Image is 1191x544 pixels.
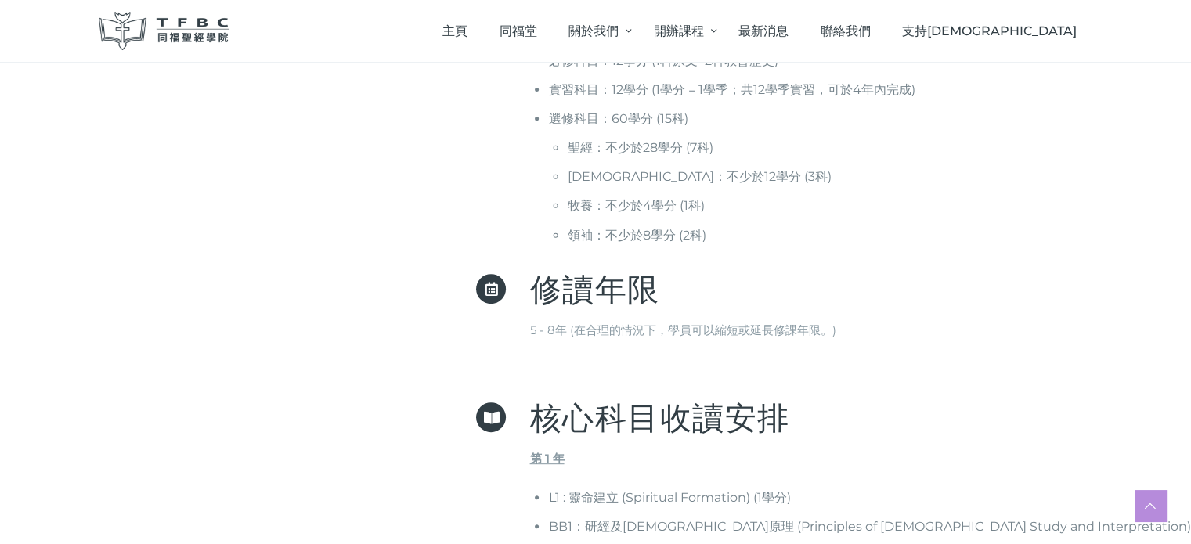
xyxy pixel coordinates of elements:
[567,225,1191,246] li: 領袖：不少於8學分 (2科)
[567,137,1191,158] li: 聖經：不少於28學分 (7科)
[548,79,1191,100] li: 實習科目：12學分 (1學分 = 1學季；共12學季實習，可於4年內完成)
[529,398,789,437] span: 核心科目收讀安排
[529,321,1191,340] p: 5 - 8年 (在合理的情況下，學員可以縮短或延長修課年限。)
[738,23,789,38] span: 最新消息
[500,23,537,38] span: 同福堂
[568,23,619,38] span: 關於我們
[529,270,659,308] span: 修讀年限
[567,195,1191,216] li: 牧養：不少於4學分 (1科)
[821,23,871,38] span: 聯絡我們
[654,23,704,38] span: 開辦課程
[548,516,1191,537] li: BB1：研經及[DEMOGRAPHIC_DATA]原理 (Principles of [DEMOGRAPHIC_DATA] Study and Interpretation)
[553,8,637,54] a: 關於我們
[723,8,805,54] a: 最新消息
[442,23,467,38] span: 主頁
[99,12,230,50] img: 同福聖經學院 TFBC
[529,451,564,466] strong: 第 1 年
[902,23,1077,38] span: 支持[DEMOGRAPHIC_DATA]
[548,108,1191,129] li: 選修科目：60學分 (15科)
[804,8,886,54] a: 聯絡我們
[886,8,1093,54] a: 支持[DEMOGRAPHIC_DATA]
[483,8,553,54] a: 同福堂
[548,487,1191,508] li: L1 : 靈命建立 (Spiritual Formation) (1學分)
[427,8,484,54] a: 主頁
[1135,490,1166,521] a: Scroll to top
[637,8,722,54] a: 開辦課程
[567,166,1191,187] li: [DEMOGRAPHIC_DATA]：不少於12學分 (3科)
